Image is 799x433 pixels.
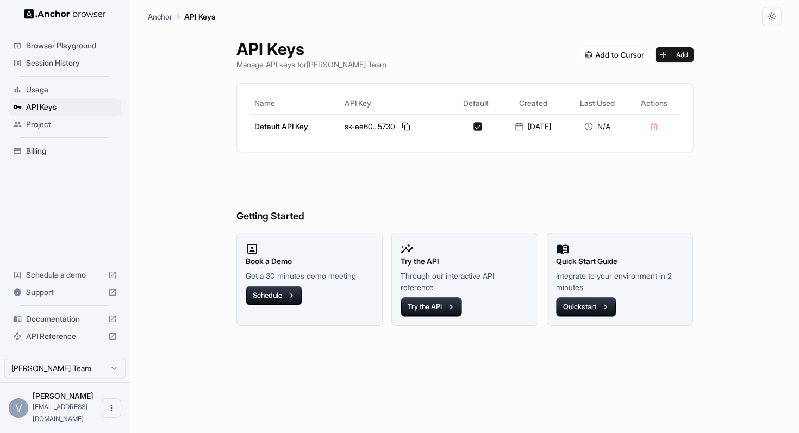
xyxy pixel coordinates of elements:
[401,270,529,293] p: Through our interactive API reference
[9,37,121,54] div: Browser Playground
[9,266,121,284] div: Schedule a demo
[9,98,121,116] div: API Keys
[236,165,694,224] h6: Getting Started
[33,403,88,423] span: vthai@hl.agency
[556,255,684,267] h2: Quick Start Guide
[26,119,117,130] span: Project
[9,398,28,418] div: V
[399,120,413,133] button: Copy API key
[401,297,462,317] button: Try the API
[26,58,117,68] span: Session History
[9,54,121,72] div: Session History
[250,92,340,114] th: Name
[236,59,386,70] p: Manage API keys for [PERSON_NAME] Team
[26,331,104,342] span: API Reference
[505,121,561,132] div: [DATE]
[26,40,117,51] span: Browser Playground
[24,9,106,19] img: Anchor Logo
[345,120,447,133] div: sk-ee60...5730
[556,297,616,317] button: Quickstart
[556,270,684,293] p: Integrate to your environment in 2 minutes
[148,10,215,22] nav: breadcrumb
[401,255,529,267] h2: Try the API
[9,310,121,328] div: Documentation
[102,398,121,418] button: Open menu
[26,287,104,298] span: Support
[148,11,172,22] p: Anchor
[570,121,625,132] div: N/A
[9,142,121,160] div: Billing
[26,313,104,324] span: Documentation
[9,328,121,345] div: API Reference
[451,92,501,114] th: Default
[250,114,340,139] td: Default API Key
[628,92,679,114] th: Actions
[566,92,629,114] th: Last Used
[580,47,649,62] img: Add anchorbrowser MCP server to Cursor
[236,39,386,59] h1: API Keys
[184,11,215,22] p: API Keys
[9,81,121,98] div: Usage
[9,116,121,133] div: Project
[340,92,451,114] th: API Key
[246,255,374,267] h2: Book a Demo
[246,286,302,305] button: Schedule
[9,284,121,301] div: Support
[33,391,93,400] span: Victor Thai
[26,84,117,95] span: Usage
[656,47,694,62] button: Add
[26,269,104,280] span: Schedule a demo
[501,92,566,114] th: Created
[26,146,117,156] span: Billing
[26,102,117,112] span: API Keys
[246,270,374,281] p: Get a 30 minutes demo meeting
